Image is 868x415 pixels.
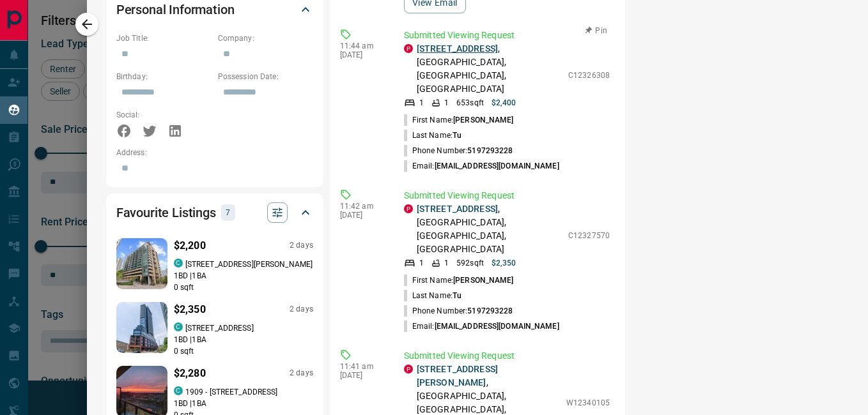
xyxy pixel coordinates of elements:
[435,162,559,170] span: [EMAIL_ADDRESS][DOMAIN_NAME]
[404,160,559,172] p: Email:
[116,202,216,223] h2: Favourite Listings
[492,97,516,109] p: $2,400
[174,322,183,331] div: condos.ca
[174,259,183,268] div: condos.ca
[218,71,313,82] p: Possession Date:
[174,282,313,293] p: 0 sqft
[404,321,559,332] p: Email:
[174,238,206,253] p: $2,200
[467,306,513,315] span: 5197293228
[404,204,413,213] div: property.ca
[116,236,313,293] a: Favourited listing$2,2002 dayscondos.ca[STREET_ADDRESS][PERSON_NAME]1BD |1BA0 sqft
[453,116,513,124] span: [PERSON_NAME]
[404,275,514,286] p: First Name:
[492,257,516,269] p: $2,350
[404,145,513,156] p: Phone Number:
[404,29,610,42] p: Submitted Viewing Request
[444,97,449,109] p: 1
[116,299,313,357] a: Favourited listing$2,3502 dayscondos.ca[STREET_ADDRESS]1BD |1BA0 sqft
[456,97,484,109] p: 653 sqft
[444,257,449,269] p: 1
[568,70,610,81] p: C12326308
[340,211,385,220] p: [DATE]
[467,146,513,155] span: 5197293228
[290,304,313,315] p: 2 days
[417,42,562,96] p: , [GEOGRAPHIC_DATA], [GEOGRAPHIC_DATA], [GEOGRAPHIC_DATA]
[404,189,610,202] p: Submitted Viewing Request
[568,230,610,241] p: C12327570
[417,202,562,256] p: , [GEOGRAPHIC_DATA], [GEOGRAPHIC_DATA], [GEOGRAPHIC_DATA]
[417,204,498,214] a: [STREET_ADDRESS]
[340,50,385,59] p: [DATE]
[453,291,461,300] span: Tu
[218,33,313,44] p: Company:
[435,322,559,331] span: [EMAIL_ADDRESS][DOMAIN_NAME]
[116,147,313,158] p: Address:
[417,364,498,388] a: [STREET_ADDRESS][PERSON_NAME]
[174,398,313,409] p: 1 BD | 1 BA
[578,25,615,36] button: Pin
[174,366,206,381] p: $2,280
[417,43,498,54] a: [STREET_ADDRESS]
[340,202,385,211] p: 11:42 am
[116,197,313,228] div: Favourite Listings7
[174,345,313,357] p: 0 sqft
[419,97,424,109] p: 1
[404,114,514,126] p: First Name:
[185,259,313,270] p: [STREET_ADDRESS][PERSON_NAME]
[225,206,231,220] p: 7
[290,240,313,251] p: 2 days
[174,334,313,345] p: 1 BD | 1 BA
[340,41,385,50] p: 11:44 am
[404,365,413,373] div: property.ca
[566,397,610,409] p: W12340105
[116,71,212,82] p: Birthday:
[404,305,513,317] p: Phone Number:
[340,371,385,380] p: [DATE]
[456,257,484,269] p: 592 sqft
[453,131,461,140] span: Tu
[185,322,254,334] p: [STREET_ADDRESS]
[174,270,313,282] p: 1 BD | 1 BA
[404,290,461,301] p: Last Name:
[419,257,424,269] p: 1
[404,349,610,363] p: Submitted Viewing Request
[101,302,183,353] img: Favourited listing
[453,276,513,285] span: [PERSON_NAME]
[174,386,183,395] div: condos.ca
[340,362,385,371] p: 11:41 am
[104,238,181,289] img: Favourited listing
[404,130,461,141] p: Last Name:
[290,368,313,379] p: 2 days
[174,302,206,317] p: $2,350
[404,44,413,53] div: property.ca
[116,33,212,44] p: Job Title:
[116,109,212,121] p: Social:
[185,386,278,398] p: 1909 - [STREET_ADDRESS]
